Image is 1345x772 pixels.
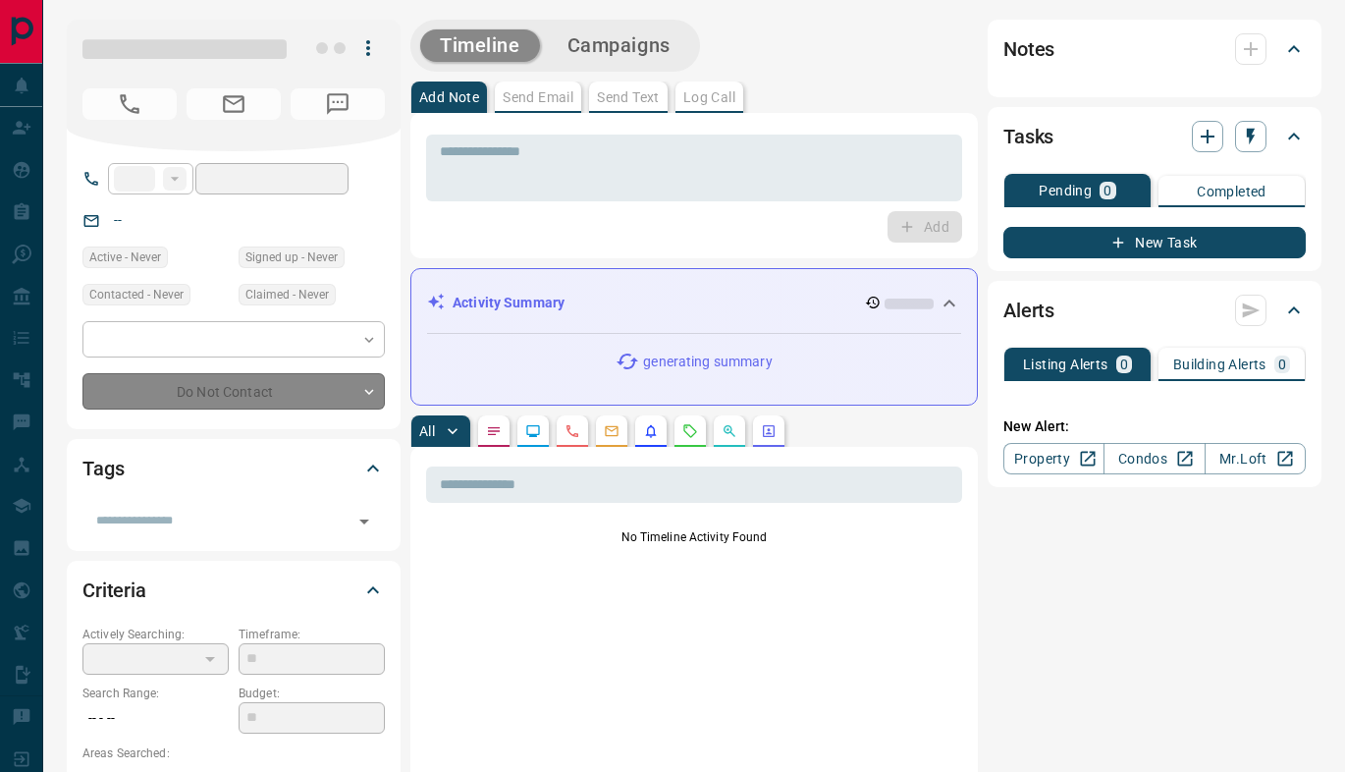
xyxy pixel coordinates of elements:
[1173,358,1266,371] p: Building Alerts
[239,685,385,702] p: Budget:
[1039,184,1092,197] p: Pending
[420,29,540,62] button: Timeline
[761,423,777,439] svg: Agent Actions
[82,685,229,702] p: Search Range:
[1003,443,1104,474] a: Property
[548,29,690,62] button: Campaigns
[1003,33,1054,65] h2: Notes
[1023,358,1108,371] p: Listing Alerts
[419,424,435,438] p: All
[350,508,378,535] button: Open
[82,575,146,606] h2: Criteria
[1120,358,1128,371] p: 0
[453,293,565,313] p: Activity Summary
[722,423,737,439] svg: Opportunities
[525,423,541,439] svg: Lead Browsing Activity
[82,744,385,762] p: Areas Searched:
[89,285,184,304] span: Contacted - Never
[114,212,122,228] a: --
[565,423,580,439] svg: Calls
[291,88,385,120] span: No Number
[427,285,961,321] div: Activity Summary
[682,423,698,439] svg: Requests
[1003,287,1306,334] div: Alerts
[643,352,772,372] p: generating summary
[245,248,338,267] span: Signed up - Never
[1003,416,1306,437] p: New Alert:
[187,88,281,120] span: No Email
[1003,227,1306,258] button: New Task
[426,528,962,546] p: No Timeline Activity Found
[419,90,479,104] p: Add Note
[239,626,385,643] p: Timeframe:
[1205,443,1306,474] a: Mr.Loft
[1197,185,1266,198] p: Completed
[89,248,161,267] span: Active - Never
[1278,358,1286,371] p: 0
[245,285,329,304] span: Claimed - Never
[82,626,229,643] p: Actively Searching:
[1003,26,1306,73] div: Notes
[1003,121,1053,152] h2: Tasks
[1003,113,1306,160] div: Tasks
[604,423,619,439] svg: Emails
[82,445,385,492] div: Tags
[486,423,502,439] svg: Notes
[643,423,659,439] svg: Listing Alerts
[82,567,385,614] div: Criteria
[82,702,229,735] p: -- - --
[82,373,385,410] div: Do Not Contact
[82,88,177,120] span: No Number
[1003,295,1054,326] h2: Alerts
[1103,443,1205,474] a: Condos
[82,453,124,484] h2: Tags
[1103,184,1111,197] p: 0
